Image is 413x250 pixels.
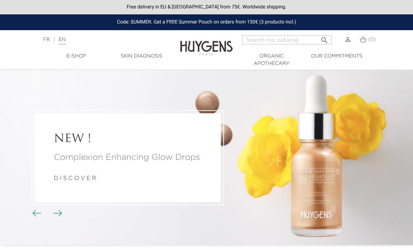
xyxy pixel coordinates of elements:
[304,53,369,60] a: Our commitments
[54,176,96,181] a: d i s c o v e r
[54,133,202,146] a: NEW !
[35,208,58,219] div: Carousel buttons
[368,37,376,42] span: (0)
[320,34,329,42] i: 
[242,35,331,45] input: Search
[318,33,331,43] button: 
[44,53,109,60] a: E-Shop
[40,35,167,44] div: |
[43,37,50,42] a: FR
[54,151,202,164] a: Complexion Enhancing Glow Drops
[180,29,233,56] img: Huygens
[109,53,174,60] a: Skin Diagnosis
[58,37,65,45] a: EN
[239,53,304,67] a: Organic Apothecary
